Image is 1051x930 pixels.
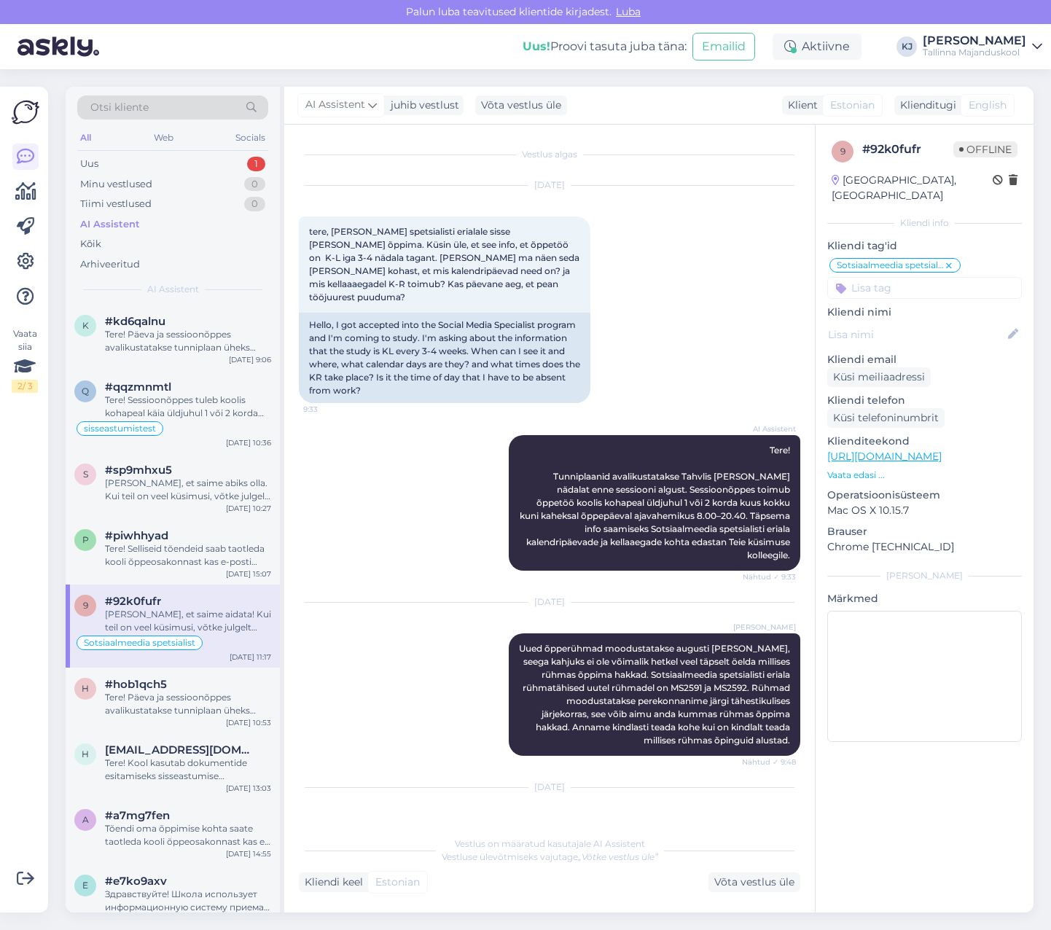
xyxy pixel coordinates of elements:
span: #92k0fufr [105,595,161,608]
span: Vestlus on määratud kasutajale AI Assistent [455,838,645,849]
div: Tere! Sessioonõppes tuleb koolis kohapeal käia üldjuhul 1 või 2 korda kuus kokku kuni kaheksal õp... [105,394,271,420]
div: [PERSON_NAME] [827,569,1022,582]
span: AI Assistent [305,97,365,113]
div: Küsi meiliaadressi [827,367,931,387]
span: #sp9mhxu5 [105,464,172,477]
span: Estonian [375,875,420,890]
span: Otsi kliente [90,100,149,115]
span: Luba [612,5,645,18]
span: Vestluse ülevõtmiseks vajutage [442,851,658,862]
div: Vestlus algas [299,148,800,161]
input: Lisa tag [827,277,1022,299]
span: henri.aljand3@gmail.com [105,743,257,757]
span: Sotsiaalmeedia spetsialist [837,261,944,270]
span: p [82,534,89,545]
div: 0 [244,177,265,192]
div: 1 [247,157,265,171]
p: Vaata edasi ... [827,469,1022,482]
div: [DATE] 10:27 [226,503,271,514]
div: Web [151,128,176,147]
div: Здравствуйте! Школа использует информационную систему приема SAIS для подачи документов. Вы может... [105,888,271,914]
span: 9 [840,146,845,157]
div: Socials [233,128,268,147]
div: [DATE] [299,781,800,794]
span: 9 [83,600,88,611]
span: sisseastumistest [84,424,156,433]
span: #e7ko9axv [105,875,167,888]
div: Uus [80,157,98,171]
span: Uued õpperühmad moodustatakse augusti [PERSON_NAME], seega kahjuks ei ole võimalik hetkel veel tä... [519,643,792,746]
div: Tere! Selliseid tõendeid saab taotleda kooli õppeosakonnast kas e-posti [PERSON_NAME] (täiendusko... [105,542,271,568]
button: Emailid [692,33,755,60]
div: AI Assistent [80,217,140,232]
p: Kliendi email [827,352,1022,367]
span: Estonian [830,98,875,113]
div: Proovi tasuta juba täna: [523,38,687,55]
p: Kliendi tag'id [827,238,1022,254]
div: Võta vestlus üle [708,872,800,892]
div: KJ [896,36,917,57]
i: „Võtke vestlus üle” [578,851,658,862]
img: Askly Logo [12,98,39,126]
span: Sotsiaalmeedia spetsialist [84,638,195,647]
span: Nähtud ✓ 9:48 [741,757,796,767]
div: [DATE] 11:17 [230,652,271,663]
div: [DATE] 10:53 [226,717,271,728]
p: Klienditeekond [827,434,1022,449]
div: Klient [782,98,818,113]
div: [PERSON_NAME] [923,35,1026,47]
div: Võta vestlus üle [475,95,567,115]
a: [URL][DOMAIN_NAME] [827,450,942,463]
span: English [969,98,1007,113]
p: Chrome [TECHNICAL_ID] [827,539,1022,555]
span: s [83,469,88,480]
div: Tere! Kool kasutab dokumentide esitamiseks sisseastumise infosüsteemi SAIS. Avalduse saate esitad... [105,757,271,783]
span: AI Assistent [741,423,796,434]
input: Lisa nimi [828,327,1005,343]
div: [DATE] 15:07 [226,568,271,579]
a: [PERSON_NAME]Tallinna Majanduskool [923,35,1042,58]
div: # 92k0fufr [862,141,953,158]
div: [PERSON_NAME], et saime aidata! Kui teil on veel küsimusi, võtke julgelt ühendust. [105,608,271,634]
div: Kliendi info [827,216,1022,230]
div: Tõendi oma õppimise kohta saate taotleda kooli õppeosakonnast kas e-posti [PERSON_NAME] (täiendus... [105,822,271,848]
span: #hob1qch5 [105,678,167,691]
div: Vaata siia [12,327,38,393]
div: [DATE] 14:55 [226,848,271,859]
div: Aktiivne [773,34,861,60]
span: AI Assistent [147,283,199,296]
b: Uus! [523,39,550,53]
div: Tere! Päeva ja sessioonõppes avalikustatakse tunniplaan üheks sessiooniks [PERSON_NAME] nädalat e... [105,328,271,354]
span: q [82,386,89,396]
span: #a7mg7fen [105,809,170,822]
span: h [82,683,89,694]
p: Brauser [827,524,1022,539]
div: [DATE] 9:06 [229,354,271,365]
span: k [82,320,89,331]
span: 9:33 [303,404,358,415]
div: Hello, I got accepted into the Social Media Specialist program and I'm coming to study. I'm askin... [299,313,590,403]
div: Küsi telefoninumbrit [827,408,945,428]
span: #qqzmnmtl [105,380,171,394]
span: a [82,814,89,825]
div: Tiimi vestlused [80,197,152,211]
div: 0 [244,197,265,211]
span: Offline [953,141,1017,157]
div: [PERSON_NAME], et saime abiks olla. Kui teil on veel küsimusi, võtke julgelt ühendust! [105,477,271,503]
div: 2 / 3 [12,380,38,393]
div: juhib vestlust [385,98,459,113]
div: [DATE] 10:36 [226,437,271,448]
p: Kliendi nimi [827,305,1022,320]
div: Tallinna Majanduskool [923,47,1026,58]
div: Tere! Päeva ja sessioonõppes avalikustatakse tunniplaan üheks sessiooniks [PERSON_NAME] nädalat e... [105,691,271,717]
div: [GEOGRAPHIC_DATA], [GEOGRAPHIC_DATA] [832,173,993,203]
p: Märkmed [827,591,1022,606]
span: Nähtud ✓ 9:33 [741,571,796,582]
p: Mac OS X 10.15.7 [827,503,1022,518]
div: [DATE] 13:03 [226,783,271,794]
span: Tere! Tunniplaanid avalikustatakse Tahvlis [PERSON_NAME] nädalat enne sessiooni algust. Sessioonõ... [520,445,792,560]
span: h [82,749,89,759]
p: Kliendi telefon [827,393,1022,408]
div: Kõik [80,237,101,251]
div: [DATE] [299,179,800,192]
